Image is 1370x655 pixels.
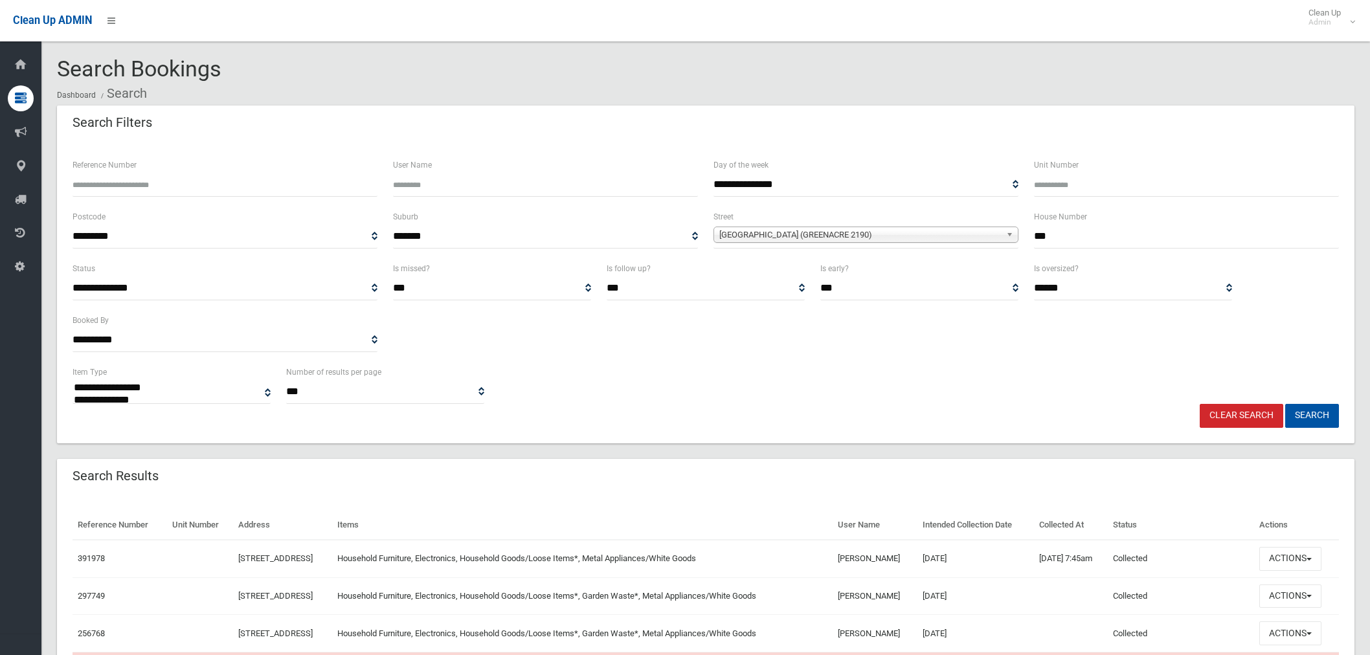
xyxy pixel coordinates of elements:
[1034,540,1108,577] td: [DATE] 7:45am
[73,210,106,224] label: Postcode
[238,591,313,601] a: [STREET_ADDRESS]
[1302,8,1354,27] span: Clean Up
[98,82,147,105] li: Search
[713,158,769,172] label: Day of the week
[833,511,917,540] th: User Name
[833,540,917,577] td: [PERSON_NAME]
[73,158,137,172] label: Reference Number
[57,56,221,82] span: Search Bookings
[1108,615,1254,652] td: Collected
[393,210,418,224] label: Suburb
[820,261,849,276] label: Is early?
[833,615,917,652] td: [PERSON_NAME]
[332,615,833,652] td: Household Furniture, Electronics, Household Goods/Loose Items*, Garden Waste*, Metal Appliances/W...
[1285,404,1339,428] button: Search
[332,540,833,577] td: Household Furniture, Electronics, Household Goods/Loose Items*, Metal Appliances/White Goods
[332,511,833,540] th: Items
[719,227,1001,243] span: [GEOGRAPHIC_DATA] (GREENACRE 2190)
[78,628,105,638] a: 256768
[73,313,109,327] label: Booked By
[607,261,651,276] label: Is follow up?
[1200,404,1283,428] a: Clear Search
[1108,540,1254,577] td: Collected
[917,511,1034,540] th: Intended Collection Date
[73,511,167,540] th: Reference Number
[1034,158,1079,172] label: Unit Number
[713,210,734,224] label: Street
[13,14,92,27] span: Clean Up ADMIN
[73,261,95,276] label: Status
[1034,210,1087,224] label: House Number
[1108,577,1254,615] td: Collected
[917,540,1034,577] td: [DATE]
[833,577,917,615] td: [PERSON_NAME]
[917,615,1034,652] td: [DATE]
[73,365,107,379] label: Item Type
[57,110,168,135] header: Search Filters
[1034,261,1079,276] label: Is oversized?
[393,261,430,276] label: Is missed?
[78,591,105,601] a: 297749
[238,628,313,638] a: [STREET_ADDRESS]
[78,553,105,563] a: 391978
[1259,584,1321,608] button: Actions
[393,158,432,172] label: User Name
[1259,621,1321,645] button: Actions
[57,91,96,100] a: Dashboard
[286,365,381,379] label: Number of results per page
[167,511,234,540] th: Unit Number
[1254,511,1339,540] th: Actions
[1034,511,1108,540] th: Collected At
[917,577,1034,615] td: [DATE]
[1108,511,1254,540] th: Status
[233,511,332,540] th: Address
[238,553,313,563] a: [STREET_ADDRESS]
[57,463,174,489] header: Search Results
[332,577,833,615] td: Household Furniture, Electronics, Household Goods/Loose Items*, Garden Waste*, Metal Appliances/W...
[1308,17,1341,27] small: Admin
[1259,547,1321,571] button: Actions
